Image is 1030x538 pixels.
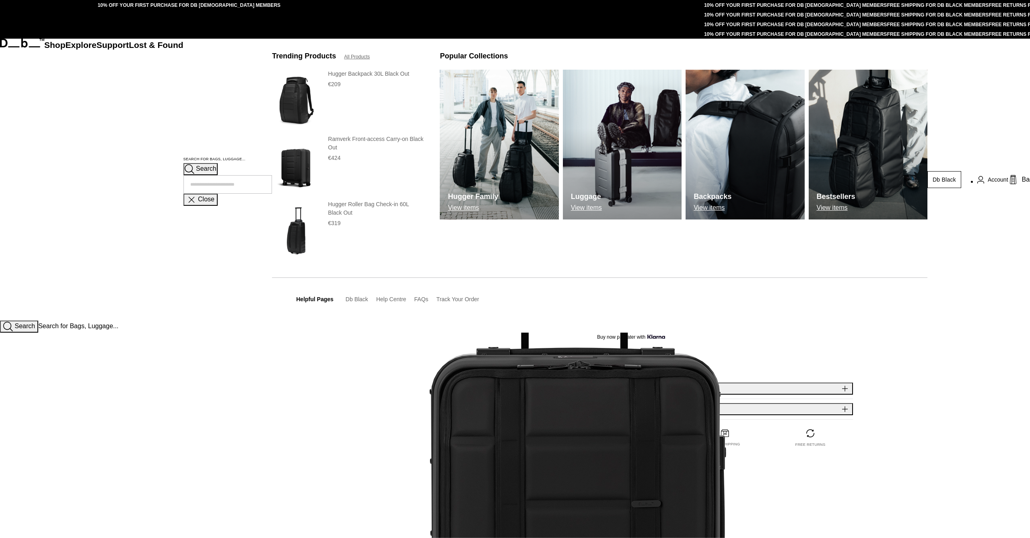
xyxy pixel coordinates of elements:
[686,70,804,219] img: Db
[328,200,424,217] h3: Hugger Roller Bag Check-in 60L Black Out
[44,39,183,321] nav: Main Navigation
[887,22,989,27] a: FREE SHIPPING FOR DB BLACK MEMBERS
[344,53,370,60] a: All Products
[376,296,406,302] a: Help Centre
[296,295,334,304] h3: Helpful Pages
[183,157,245,162] label: Search for Bags, Luggage...
[977,175,1008,184] a: Account
[328,155,340,161] span: €424
[694,191,731,202] h3: Backpacks
[440,51,508,62] h3: Popular Collections
[328,81,340,87] span: €209
[198,196,214,203] span: Close
[887,12,989,18] a: FREE SHIPPING FOR DB BLACK MEMBERS
[704,12,887,18] a: 10% OFF YOUR FIRST PURCHASE FOR DB [DEMOGRAPHIC_DATA] MEMBERS
[272,135,424,196] a: Ramverk Front-access Carry-on Black Out Ramverk Front-access Carry-on Black Out €424
[14,323,35,330] span: Search
[571,191,602,202] h3: Luggage
[448,191,498,202] h3: Hugger Family
[571,204,602,211] p: View items
[809,70,927,219] a: Db Bestsellers View items
[817,191,855,202] h3: Bestsellers
[272,200,424,261] a: Hugger Roller Bag Check-in 60L Black Out Hugger Roller Bag Check-in 60L Black Out €319
[563,70,682,219] img: Db
[437,296,479,302] a: Track Your Order
[346,296,368,302] a: Db Black
[183,163,218,175] button: Search
[129,40,183,50] a: Lost & Found
[272,70,424,131] a: Hugger Backpack 30L Black Out Hugger Backpack 30L Black Out €209
[440,70,558,219] img: Db
[272,51,336,62] h3: Trending Products
[809,70,927,219] img: Db
[196,165,216,172] span: Search
[328,70,424,78] h3: Hugger Backpack 30L Black Out
[328,135,424,152] h3: Ramverk Front-access Carry-on Black Out
[817,204,855,211] p: View items
[44,40,66,50] a: Shop
[272,200,320,261] img: Hugger Roller Bag Check-in 60L Black Out
[183,194,218,206] button: Close
[66,40,97,50] a: Explore
[694,204,731,211] p: View items
[448,204,498,211] p: View items
[97,40,129,50] a: Support
[563,70,682,219] a: Db Luggage View items
[272,135,320,196] img: Ramverk Front-access Carry-on Black Out
[414,296,428,302] a: FAQs
[704,2,887,8] a: 10% OFF YOUR FIRST PURCHASE FOR DB [DEMOGRAPHIC_DATA] MEMBERS
[686,70,804,219] a: Db Backpacks View items
[704,22,887,27] a: 10% OFF YOUR FIRST PURCHASE FOR DB [DEMOGRAPHIC_DATA] MEMBERS
[887,31,989,37] a: FREE SHIPPING FOR DB BLACK MEMBERS
[272,70,320,131] img: Hugger Backpack 30L Black Out
[328,220,340,226] span: €319
[98,2,280,8] a: 10% OFF YOUR FIRST PURCHASE FOR DB [DEMOGRAPHIC_DATA] MEMBERS
[988,176,1008,184] span: Account
[887,2,989,8] a: FREE SHIPPING FOR DB BLACK MEMBERS
[927,171,961,188] a: Db Black
[704,31,887,37] a: 10% OFF YOUR FIRST PURCHASE FOR DB [DEMOGRAPHIC_DATA] MEMBERS
[440,70,558,219] a: Db Hugger Family View items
